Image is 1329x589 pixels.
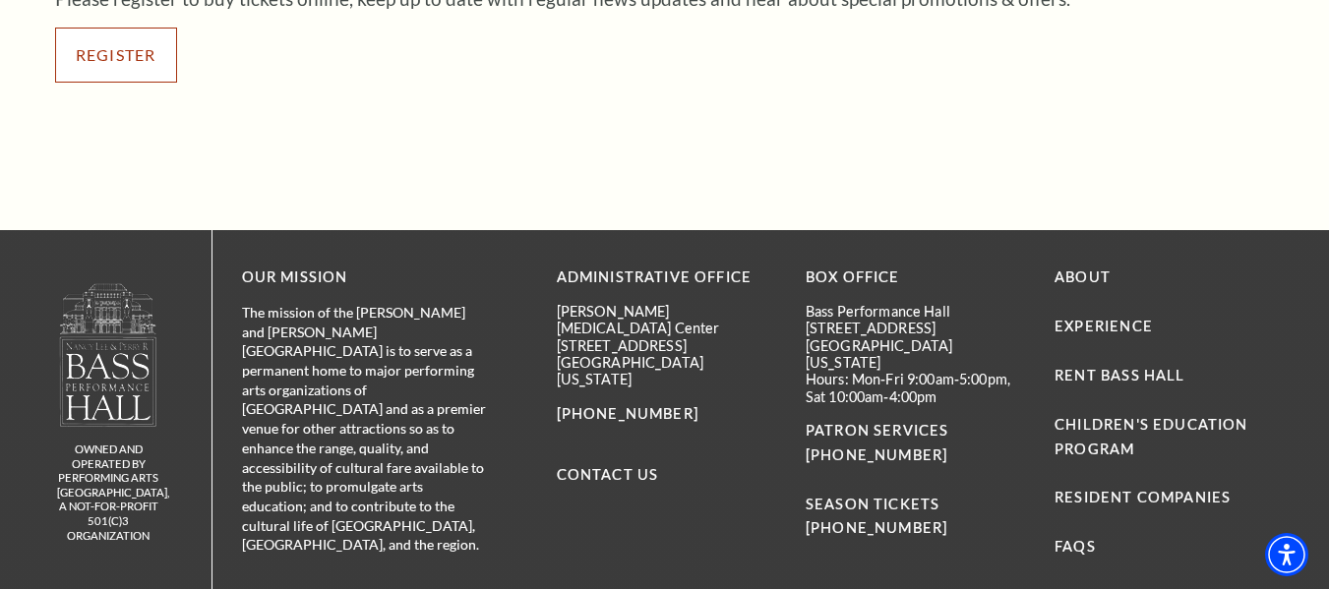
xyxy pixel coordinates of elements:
p: SEASON TICKETS [PHONE_NUMBER] [806,468,1025,542]
a: About [1055,268,1111,285]
p: [PERSON_NAME][MEDICAL_DATA] Center [557,303,776,337]
p: BOX OFFICE [806,265,1025,290]
p: owned and operated by Performing Arts [GEOGRAPHIC_DATA], A NOT-FOR-PROFIT 501(C)3 ORGANIZATION [57,442,160,543]
p: [GEOGRAPHIC_DATA][US_STATE] [557,354,776,388]
p: The mission of the [PERSON_NAME] and [PERSON_NAME][GEOGRAPHIC_DATA] is to serve as a permanent ho... [242,303,488,555]
img: logo-footer.png [58,282,158,427]
p: [PHONE_NUMBER] [557,402,776,427]
a: Children's Education Program [1055,416,1247,457]
p: [GEOGRAPHIC_DATA][US_STATE] [806,337,1025,372]
p: [STREET_ADDRESS] [557,337,776,354]
p: Bass Performance Hall [806,303,1025,320]
p: PATRON SERVICES [PHONE_NUMBER] [806,419,1025,468]
a: Experience [1055,318,1153,334]
p: [STREET_ADDRESS] [806,320,1025,336]
div: Accessibility Menu [1265,533,1308,576]
a: FAQs [1055,538,1096,555]
p: Administrative Office [557,265,776,290]
p: OUR MISSION [242,265,488,290]
a: Rent Bass Hall [1055,367,1184,383]
p: Hours: Mon-Fri 9:00am-5:00pm, Sat 10:00am-4:00pm [806,371,1025,405]
a: Contact Us [557,466,659,483]
a: Resident Companies [1055,489,1231,505]
a: Register [55,28,177,83]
